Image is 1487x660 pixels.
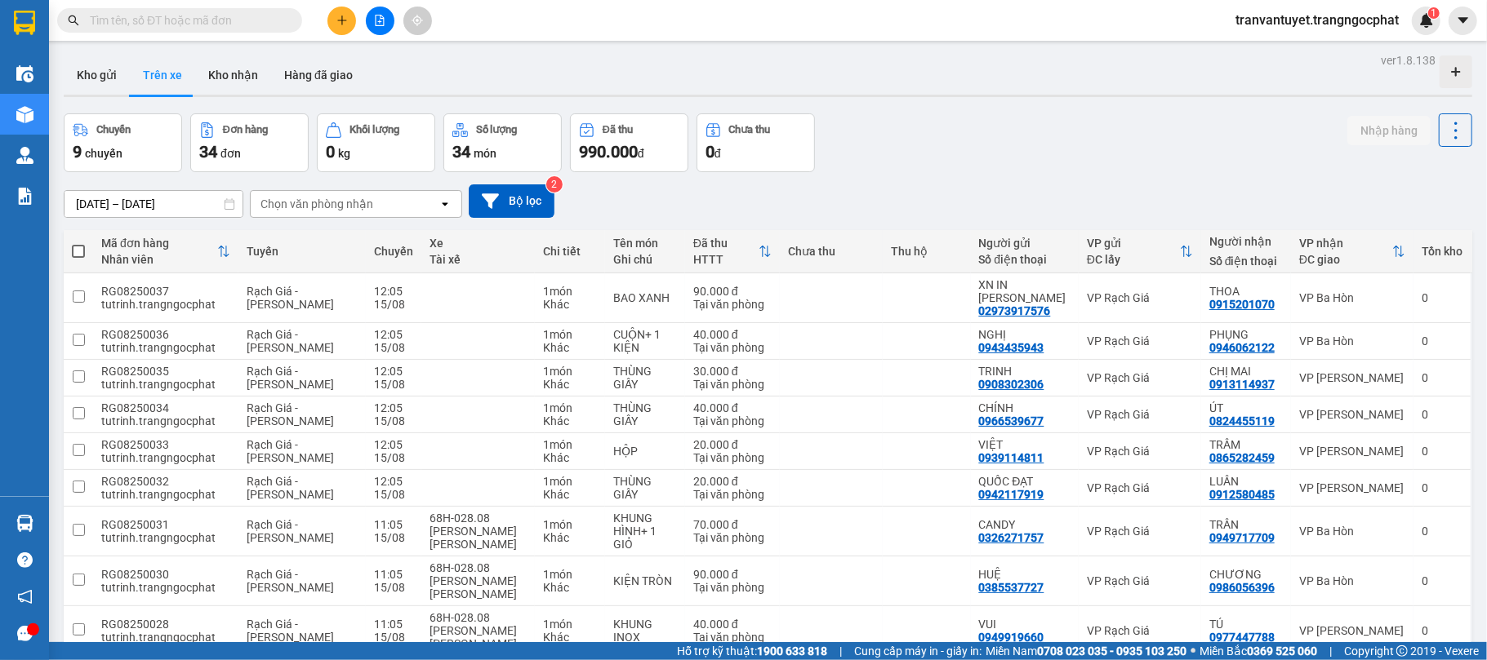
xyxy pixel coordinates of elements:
div: 0966539677 [979,414,1044,427]
div: 0946062122 [1209,341,1275,354]
div: Đã thu [693,237,759,250]
div: CANDY [979,518,1071,531]
div: 20.000 đ [693,438,772,451]
div: Tại văn phòng [693,488,772,501]
div: 0385537727 [979,581,1044,594]
div: VP [PERSON_NAME] [1299,445,1405,458]
div: tutrinh.trangngocphat [101,341,230,354]
button: Kho nhận [195,55,271,95]
div: 68H-028.08 [430,561,527,574]
div: ĐC lấy [1087,253,1180,266]
span: plus [336,15,348,26]
div: Khác [543,378,597,391]
div: Tạo kho hàng mới [1440,55,1472,88]
span: aim [412,15,423,26]
button: Kho gửi [64,55,130,95]
div: XN IN HỒ VĂN TẨU [979,278,1071,304]
div: CUỘN+ 1 KIỆN [613,328,677,354]
div: 15/08 [374,581,413,594]
div: 0949717709 [1209,531,1275,544]
div: TRÂN [1209,518,1283,531]
div: CHÍNH [979,401,1071,414]
div: 0 [1422,371,1463,384]
span: 0 [706,142,715,162]
div: Khác [543,298,597,311]
div: Khác [543,451,597,464]
div: THOA [1209,285,1283,298]
div: VP Rạch Giá [1087,334,1193,348]
button: plus [327,7,356,35]
div: 1 món [543,618,597,631]
button: Nhập hàng [1347,116,1431,145]
div: 0 [1422,408,1463,421]
div: 1 món [543,438,597,451]
div: 0913114937 [1209,378,1275,391]
button: caret-down [1449,7,1477,35]
div: HTTT [693,253,759,266]
div: TÚ [1209,618,1283,631]
div: tutrinh.trangngocphat [101,298,230,311]
div: Khác [543,581,597,594]
div: ver 1.8.138 [1381,51,1436,69]
span: Rạch Giá - [PERSON_NAME] [247,518,334,544]
svg: open [439,197,452,210]
span: đơn [220,147,241,160]
div: 30.000 đ [693,365,772,378]
div: VP Rạch Giá [1087,624,1193,637]
div: tutrinh.trangngocphat [101,378,230,391]
div: VP Rạch Giá [1087,525,1193,538]
span: question-circle [17,552,33,568]
th: Toggle SortBy [1079,230,1201,273]
img: warehouse-icon [16,65,33,82]
span: 34 [452,142,470,162]
div: VP Rạch Giá [1087,408,1193,421]
div: TRINH [979,365,1071,378]
span: Hỗ trợ kỹ thuật: [677,642,827,660]
div: Tại văn phòng [693,414,772,427]
div: CHỊ MAI [1209,365,1283,378]
span: 1 [1431,7,1436,19]
div: BAO XANH [613,291,677,304]
div: 40.000 đ [693,618,772,631]
div: [PERSON_NAME] [PERSON_NAME] [430,574,527,600]
button: aim [403,7,432,35]
div: 0 [1422,525,1463,538]
div: VP Ba Hòn [1299,574,1405,587]
div: Tại văn phòng [693,531,772,544]
div: KHUNG INOX [613,618,677,644]
div: 15/08 [374,378,413,391]
sup: 1 [1428,7,1440,19]
th: Toggle SortBy [93,230,238,273]
div: Khác [543,414,597,427]
span: Miền Bắc [1200,642,1317,660]
th: Toggle SortBy [1291,230,1414,273]
span: Rạch Giá - [PERSON_NAME] [247,438,334,464]
div: VP [PERSON_NAME] [1299,408,1405,421]
div: 12:05 [374,285,413,298]
span: Rạch Giá - [PERSON_NAME] [247,618,334,644]
div: Tại văn phòng [693,341,772,354]
div: Số điện thoại [979,253,1071,266]
div: KIỆN TRÒN [613,574,677,587]
div: TRÂM [1209,438,1283,451]
div: 12:05 [374,438,413,451]
div: Số điện thoại [1209,255,1283,268]
span: Rạch Giá - [PERSON_NAME] [247,568,334,594]
div: 15/08 [374,341,413,354]
img: warehouse-icon [16,106,33,123]
div: 12:05 [374,401,413,414]
span: notification [17,589,33,605]
span: Miền Nam [986,642,1186,660]
div: Tài xế [430,253,527,266]
div: Tại văn phòng [693,298,772,311]
div: Khác [543,531,597,544]
div: tutrinh.trangngocphat [101,581,230,594]
div: 90.000 đ [693,568,772,581]
div: RG08250028 [101,618,230,631]
strong: 0708 023 035 - 0935 103 250 [1037,644,1186,658]
div: tutrinh.trangngocphat [101,451,230,464]
div: 0949919660 [979,631,1044,644]
div: VP Ba Hòn [1299,525,1405,538]
div: tutrinh.trangngocphat [101,631,230,644]
button: Khối lượng0kg [317,113,435,172]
